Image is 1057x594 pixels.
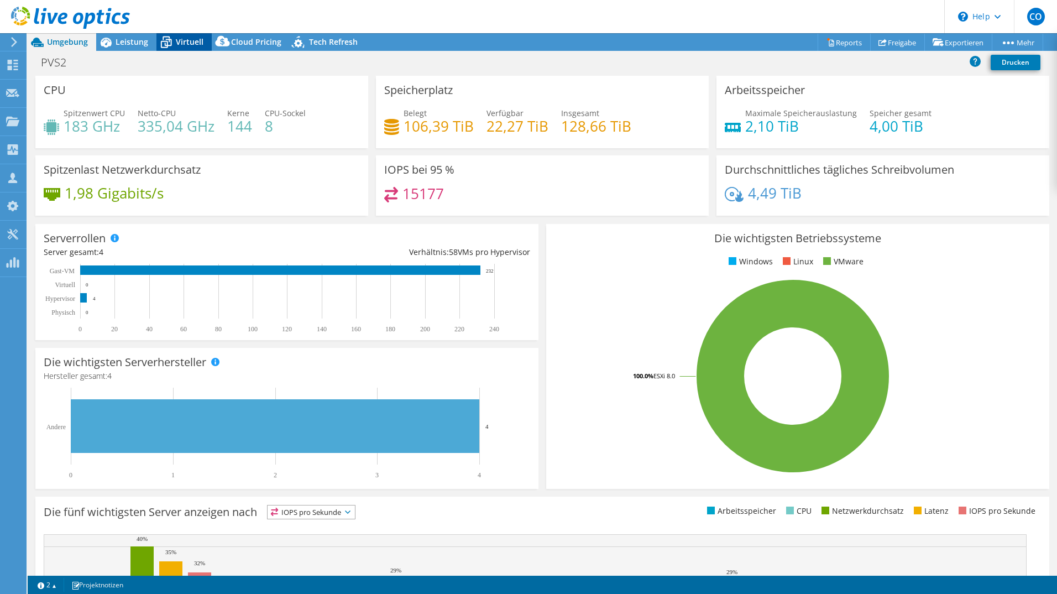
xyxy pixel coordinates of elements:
[653,372,675,380] tspan: ESXi 8.0
[86,310,88,315] text: 0
[44,246,287,258] div: Server gesamt:
[138,120,214,132] h4: 335,04 GHz
[992,34,1043,51] a: Mehr
[111,325,118,333] text: 20
[558,574,569,581] text: 27%
[287,246,530,258] div: Verhältnis: VMs pro Hypervisor
[385,325,395,333] text: 180
[274,471,277,479] text: 2
[45,295,75,303] text: Hypervisor
[819,505,904,517] li: Netzwerkdurchsatz
[64,108,125,118] span: Spitzenwert CPU
[351,325,361,333] text: 160
[65,187,164,199] h4: 1,98 Gigabits/s
[1027,8,1045,25] span: CO
[725,164,954,176] h3: Durchschnittliches tägliches Schreibvolumen
[748,187,802,199] h4: 4,49 TiB
[51,309,75,316] text: Physisch
[108,574,119,581] text: 27%
[818,34,871,51] a: Reports
[704,505,776,517] li: Arbeitsspeicher
[231,37,281,47] span: Cloud Pricing
[30,578,64,592] a: 2
[93,296,96,301] text: 4
[384,164,454,176] h3: IOPS bei 95 %
[180,325,187,333] text: 60
[99,247,103,257] span: 4
[633,372,653,380] tspan: 100.0%
[64,578,131,592] a: Projektnotizen
[780,256,813,268] li: Linux
[171,471,175,479] text: 1
[36,56,83,69] h1: PVS2
[138,108,176,118] span: Netto-CPU
[47,37,88,47] span: Umgebung
[268,506,355,519] span: IOPS pro Sekunde
[317,325,327,333] text: 140
[489,325,499,333] text: 240
[46,423,66,431] text: Andere
[745,108,857,118] span: Maximale Speicherauslastung
[176,37,203,47] span: Virtuell
[64,120,125,132] h4: 183 GHz
[69,471,72,479] text: 0
[44,232,106,244] h3: Serverrollen
[870,34,925,51] a: Freigabe
[116,37,148,47] span: Leistung
[478,471,481,479] text: 4
[820,256,864,268] li: VMware
[402,187,444,200] h4: 15177
[248,325,258,333] text: 100
[227,120,252,132] h4: 144
[44,370,530,382] h4: Hersteller gesamt:
[725,84,805,96] h3: Arbeitsspeicher
[165,549,176,555] text: 35%
[726,569,737,575] text: 29%
[991,55,1040,70] a: Drucken
[486,268,494,274] text: 232
[55,281,75,289] text: Virtuell
[554,232,1041,244] h3: Die wichtigsten Betriebssysteme
[375,471,379,479] text: 3
[486,120,548,132] h4: 22,27 TiB
[449,247,458,257] span: 58
[870,108,932,118] span: Speicher gesamt
[86,282,88,288] text: 0
[485,423,489,430] text: 4
[870,120,932,132] h4: 4,00 TiB
[265,108,306,118] span: CPU-Sockel
[420,325,430,333] text: 200
[404,120,474,132] h4: 106,39 TiB
[924,34,992,51] a: Exportieren
[384,84,453,96] h3: Speicherplatz
[194,560,205,566] text: 32%
[745,120,857,132] h4: 2,10 TiB
[958,12,968,22] svg: \n
[561,120,631,132] h4: 128,66 TiB
[50,267,75,275] text: Gast-VM
[44,356,206,368] h3: Die wichtigsten Serverhersteller
[44,164,201,176] h3: Spitzenlast Netzwerkdurchsatz
[107,371,112,381] span: 4
[390,567,401,574] text: 29%
[282,325,292,333] text: 120
[44,84,66,96] h3: CPU
[309,37,358,47] span: Tech Refresh
[911,505,949,517] li: Latenz
[454,325,464,333] text: 220
[146,325,153,333] text: 40
[137,535,148,542] text: 40%
[265,120,306,132] h4: 8
[783,505,812,517] li: CPU
[215,325,222,333] text: 80
[726,256,773,268] li: Windows
[486,108,524,118] span: Verfügbar
[227,108,249,118] span: Kerne
[561,108,599,118] span: Insgesamt
[956,505,1035,517] li: IOPS pro Sekunde
[79,325,82,333] text: 0
[404,108,427,118] span: Belegt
